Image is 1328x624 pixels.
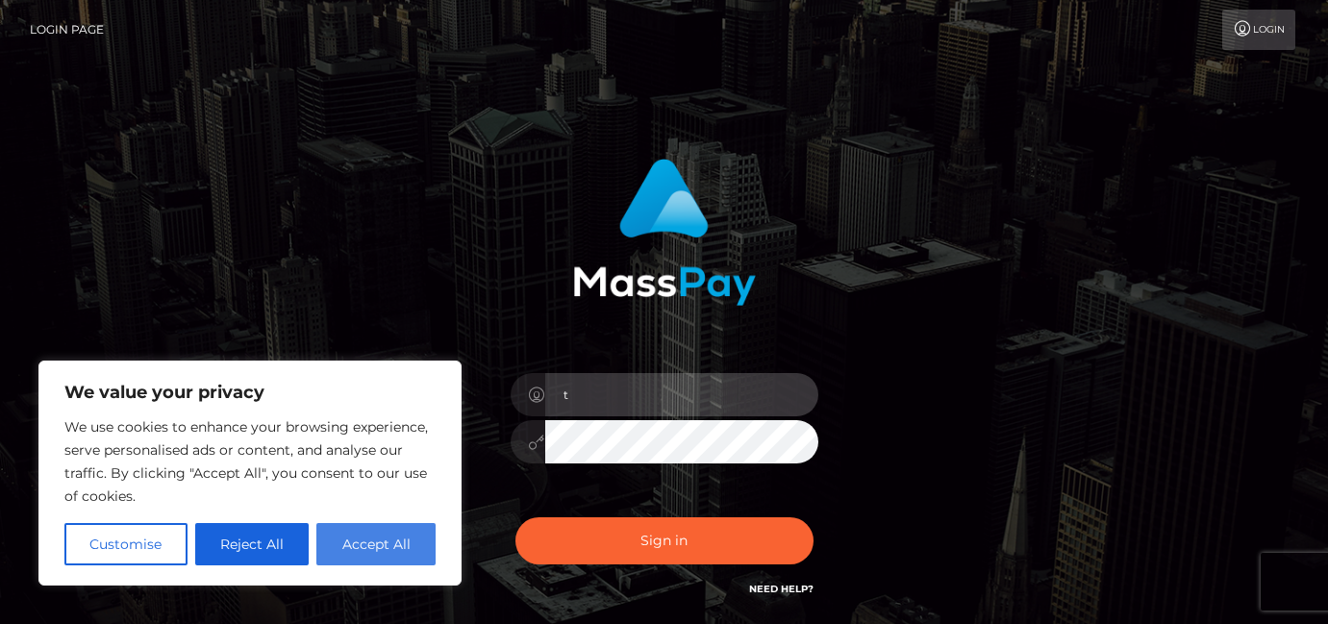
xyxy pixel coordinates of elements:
button: Accept All [316,523,436,565]
button: Sign in [515,517,814,564]
div: We value your privacy [38,361,462,586]
button: Customise [64,523,188,565]
a: Login [1222,10,1295,50]
a: Need Help? [749,583,814,595]
p: We use cookies to enhance your browsing experience, serve personalised ads or content, and analys... [64,415,436,508]
input: Username... [545,373,818,416]
button: Reject All [195,523,310,565]
a: Login Page [30,10,104,50]
p: We value your privacy [64,381,436,404]
img: MassPay Login [573,159,756,306]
